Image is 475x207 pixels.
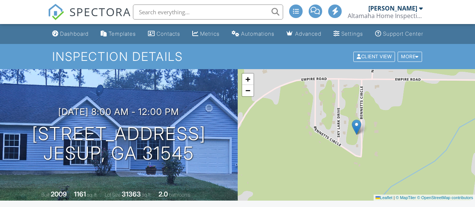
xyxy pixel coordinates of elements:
[241,30,274,37] div: Automations
[353,53,397,59] a: Client View
[142,192,151,198] span: sq.ft.
[51,190,67,198] div: 2009
[348,12,423,20] div: Altamaha Home Inspections, LLC
[394,195,395,200] span: |
[368,5,417,12] div: [PERSON_NAME]
[74,190,86,198] div: 1161
[398,51,422,62] div: More
[87,192,98,198] span: sq. ft.
[295,30,321,37] div: Advanced
[352,119,361,135] img: Marker
[157,30,180,37] div: Contacts
[189,27,223,41] a: Metrics
[245,86,250,95] span: −
[60,30,89,37] div: Dashboard
[109,30,136,37] div: Templates
[98,27,139,41] a: Templates
[32,124,206,164] h1: [STREET_ADDRESS] Jesup, GA 31545
[283,27,324,41] a: Advanced
[122,190,141,198] div: 31363
[341,30,363,37] div: Settings
[105,192,121,198] span: Lot Size
[49,27,92,41] a: Dashboard
[245,74,250,84] span: +
[242,85,253,96] a: Zoom out
[200,30,220,37] div: Metrics
[158,190,168,198] div: 2.0
[330,27,366,41] a: Settings
[242,74,253,85] a: Zoom in
[417,195,473,200] a: © OpenStreetMap contributors
[58,107,179,117] h3: [DATE] 8:00 am - 12:00 pm
[133,5,283,20] input: Search everything...
[229,27,277,41] a: Automations (Advanced)
[41,192,50,198] span: Built
[353,51,395,62] div: Client View
[396,195,416,200] a: © MapTiler
[48,10,131,26] a: SPECTORA
[383,30,423,37] div: Support Center
[145,27,183,41] a: Contacts
[375,195,392,200] a: Leaflet
[372,27,426,41] a: Support Center
[52,50,422,63] h1: Inspection Details
[48,4,64,20] img: The Best Home Inspection Software - Spectora
[69,4,131,20] span: SPECTORA
[169,192,190,198] span: bathrooms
